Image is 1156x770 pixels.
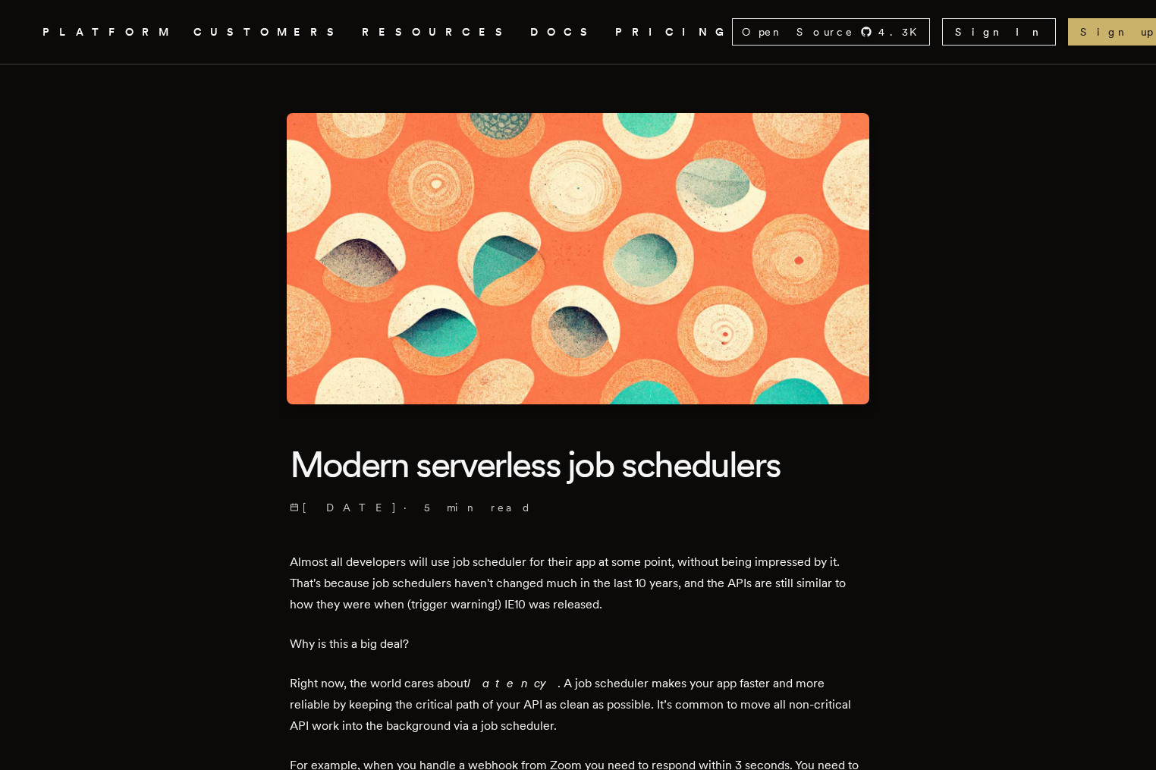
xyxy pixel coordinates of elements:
p: Why is this a big deal? [290,633,866,655]
h1: Modern serverless job schedulers [290,441,866,488]
a: CUSTOMERS [193,23,344,42]
button: RESOURCES [362,23,512,42]
span: 5 min read [424,500,532,515]
a: Sign In [942,18,1056,46]
img: Featured image for Modern serverless job schedulers blog post [287,113,869,404]
span: [DATE] [290,500,397,515]
span: Open Source [742,24,854,39]
em: latency [467,676,558,690]
span: 4.3 K [878,24,926,39]
button: PLATFORM [42,23,175,42]
a: PRICING [615,23,732,42]
p: Right now, the world cares about . A job scheduler makes your app faster and more reliable by kee... [290,673,866,737]
p: Almost all developers will use job scheduler for their app at some point, without being impressed... [290,552,866,615]
p: · [290,500,866,515]
a: DOCS [530,23,597,42]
